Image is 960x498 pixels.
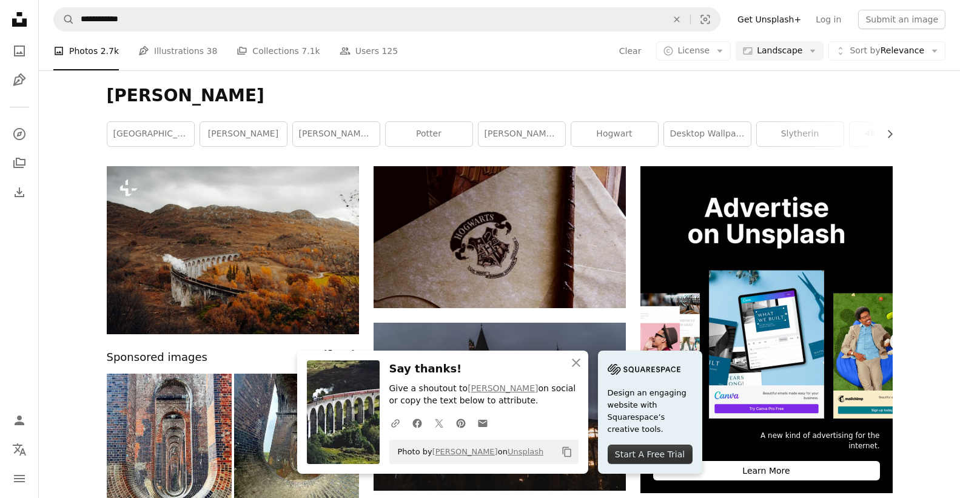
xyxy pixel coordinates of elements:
button: Submit an image [858,10,945,29]
a: Unsplash [508,447,543,456]
span: Photo by on [392,442,544,462]
a: 4k wallpaper [850,122,936,146]
a: desktop wallpaper [664,122,751,146]
img: a harry potter logo on a piece of paper [374,166,626,308]
span: Sponsored images [107,349,207,366]
a: [PERSON_NAME] [200,122,287,146]
span: 7.1k [301,44,320,58]
span: License [677,45,710,55]
a: [PERSON_NAME] wallpaper [293,122,380,146]
span: Relevance [850,45,924,57]
a: potter [386,122,472,146]
a: Log in [808,10,848,29]
form: Find visuals sitewide [53,7,720,32]
button: Menu [7,466,32,491]
a: Illustrations [7,68,32,92]
button: Search Unsplash [54,8,75,31]
span: Sort by [850,45,880,55]
a: Home — Unsplash [7,7,32,34]
a: hogwart [571,122,658,146]
button: Copy to clipboard [557,442,577,462]
img: file-1635990755334-4bfd90f37242image [640,166,893,419]
a: Get Unsplash+ [730,10,808,29]
span: 38 [207,44,218,58]
h1: [PERSON_NAME] [107,85,893,107]
img: A train traveling through a lush green countryside [107,166,359,334]
button: Language [7,437,32,462]
span: Landscape [757,45,802,57]
a: [PERSON_NAME] [468,383,538,393]
img: file-1705255347840-230a6ab5bca9image [608,360,680,379]
h3: Say thanks! [389,360,579,378]
div: Start A Free Trial [608,445,693,464]
button: scroll list to the right [879,122,893,146]
a: Design an engaging website with Squarespace’s creative tools.Start A Free Trial [598,351,702,474]
a: Share over email [472,411,494,435]
a: a harry potter logo on a piece of paper [374,231,626,242]
a: [PERSON_NAME] book [478,122,565,146]
a: Share on Twitter [428,411,450,435]
button: Landscape [736,41,824,61]
a: Share on Pinterest [450,411,472,435]
span: 125 [381,44,398,58]
a: [PERSON_NAME] [432,447,498,456]
button: Clear [619,41,642,61]
button: Visual search [691,8,720,31]
button: License [656,41,731,61]
a: Users 125 [340,32,398,70]
a: [GEOGRAPHIC_DATA] [107,122,194,146]
a: A new kind of advertising for the internet.Learn More [640,166,893,493]
span: A new kind of advertising for the internet. [740,431,880,451]
a: slytherin [757,122,844,146]
a: Download History [7,180,32,204]
a: Explore [7,122,32,146]
button: Sort byRelevance [828,41,945,61]
a: Illustrations 38 [138,32,217,70]
a: Collections [7,151,32,175]
a: Collections 7.1k [237,32,320,70]
a: Log in / Sign up [7,408,32,432]
img: brown concrete building during night time [374,323,626,491]
span: Design an engaging website with Squarespace’s creative tools. [608,387,693,436]
div: Learn More [653,461,880,480]
button: Clear [663,8,690,31]
a: Share on Facebook [406,411,428,435]
p: Give a shoutout to on social or copy the text below to attribute. [389,383,579,407]
a: Photos [7,39,32,63]
a: A train traveling through a lush green countryside [107,244,359,255]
